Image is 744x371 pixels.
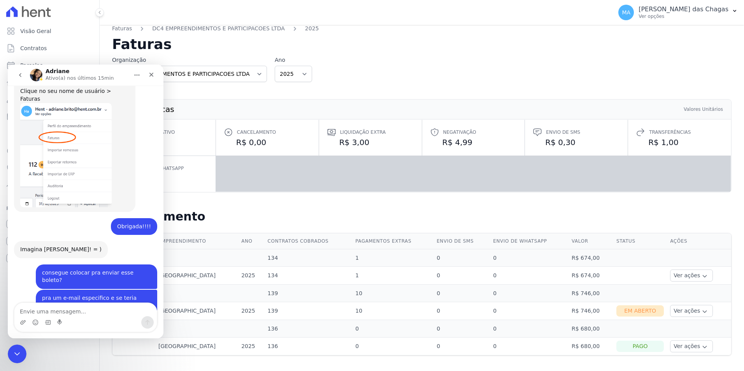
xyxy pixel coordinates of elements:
span: Contratos [20,44,47,52]
td: 2025 [238,338,264,355]
td: 0 [433,302,490,320]
a: Crédito [3,143,96,159]
a: Negativação [3,160,96,176]
th: Ações [667,233,731,249]
button: Ver ações [670,305,713,317]
a: Conta Hent [3,233,96,249]
td: 0 [490,267,569,285]
td: [GEOGRAPHIC_DATA] [155,267,238,285]
iframe: Intercom live chat [8,65,163,338]
div: Em Aberto [616,305,664,317]
span: Envio de SMS [546,128,580,136]
td: 2025 [238,267,264,285]
span: Negativação [443,128,476,136]
th: Status [613,233,667,249]
a: Clientes [3,92,96,107]
td: R$ 674,00 [569,249,613,267]
th: Pagamentos extras [352,233,433,249]
dd: R$ 0,30 [533,137,620,148]
td: 0 [490,338,569,355]
dd: R$ 1,00 [636,137,723,148]
td: R$ 680,00 [569,320,613,338]
th: Ano [238,233,264,249]
div: pra um e-mail especifico e se teria alguma parte que podemos ver o contrato? [28,225,149,257]
th: Envio de Whatsapp [490,233,569,249]
div: Michele diz… [6,225,149,264]
td: 0 [490,320,569,338]
div: consegue colocar pra enviar esse boleto? [28,200,149,224]
a: Troca de Arquivos [3,177,96,193]
button: MA [PERSON_NAME] das Chagas Ver opções [612,2,744,23]
span: Transferências [649,128,691,136]
td: 2025 [238,302,264,320]
a: Visão Geral [3,23,96,39]
div: Obrigada!!!! [103,154,149,171]
a: DC4 EMPREENDIMENTOS E PARTICIPACOES LTDA [152,24,285,33]
div: Michele diz… [6,200,149,225]
dd: R$ 0,40 [121,173,208,184]
a: 2025 [305,24,319,33]
p: [PERSON_NAME] das Chagas [639,5,728,13]
button: Selecionador de GIF [37,255,43,261]
th: Valores Unitários [683,106,723,113]
td: 139 [265,285,353,302]
textarea: Envie uma mensagem... [7,238,149,252]
td: [GEOGRAPHIC_DATA] [155,302,238,320]
h2: Faturas [112,37,732,51]
td: R$ 746,00 [569,285,613,302]
span: Parcelas [20,61,43,69]
label: Ano [275,56,312,64]
td: 0 [433,285,490,302]
span: MA [622,10,630,15]
button: Selecionador de Emoji [25,255,31,261]
td: R$ 680,00 [569,338,613,355]
td: 0 [433,267,490,285]
label: Organização [112,56,267,64]
td: 136 [265,338,353,355]
a: Faturas [112,24,132,33]
div: Clique no seu nome de usuário > Faturas [12,23,121,38]
td: 0 [490,285,569,302]
td: 0 [433,338,490,355]
iframe: Intercom live chat [8,345,26,363]
td: 0 [433,320,490,338]
nav: Breadcrumb [112,24,732,37]
td: [GEOGRAPHIC_DATA] [155,338,238,355]
h2: Detalhamento [112,210,732,224]
a: Recebíveis [3,216,96,232]
td: 10 [352,285,433,302]
a: Contratos [3,40,96,56]
td: 134 [265,249,353,267]
span: Cancelamento [237,128,276,136]
div: Michele diz… [6,154,149,177]
td: 0 [490,249,569,267]
a: Lotes [3,75,96,90]
a: Parcelas [3,58,96,73]
td: 0 [352,320,433,338]
dd: R$ 4,99 [430,137,517,148]
td: R$ 674,00 [569,267,613,285]
th: Empreendimento [155,233,238,249]
button: Upload do anexo [12,255,18,261]
p: Ver opções [639,13,728,19]
button: Ver ações [670,269,713,282]
td: 1 [352,249,433,267]
th: Valor [569,233,613,249]
div: Plataformas [6,204,93,213]
button: Ver ações [670,340,713,352]
a: Transferências [3,126,96,142]
td: R$ 746,00 [569,302,613,320]
dd: R$ 0,00 [224,137,311,148]
div: Obrigada!!!! [109,158,143,166]
div: consegue colocar pra enviar esse boleto? [34,205,143,220]
button: Enviar uma mensagem [133,252,146,264]
td: 1 [352,267,433,285]
span: Visão Geral [20,27,51,35]
td: 136 [265,320,353,338]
